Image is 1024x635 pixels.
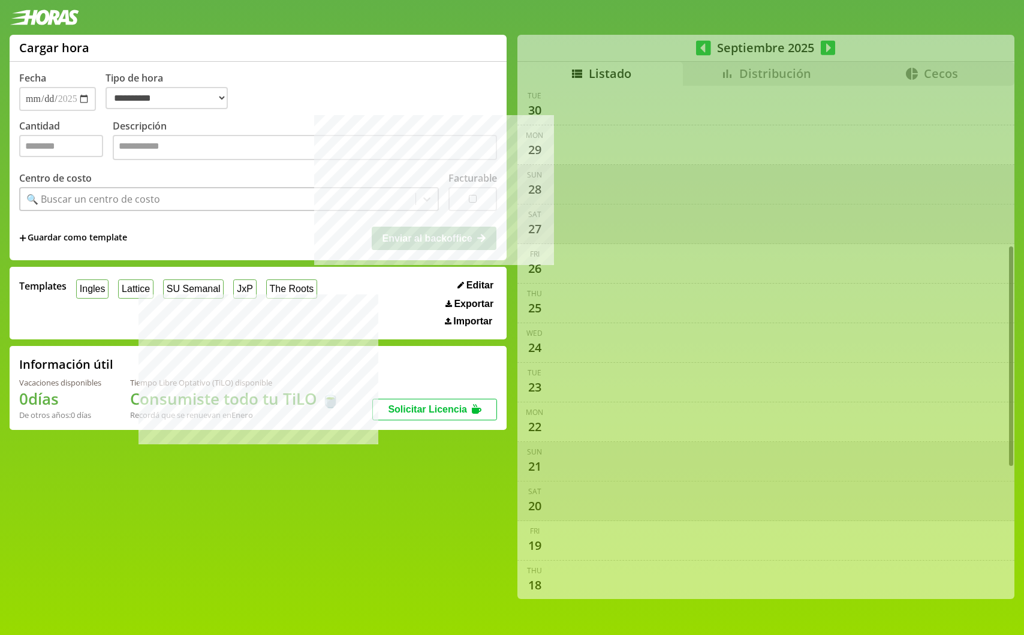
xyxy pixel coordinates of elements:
h1: Consumiste todo tu TiLO 🍵 [130,388,340,410]
div: De otros años: 0 días [19,410,101,420]
div: 🔍 Buscar un centro de costo [26,192,160,206]
button: The Roots [266,279,317,298]
span: + [19,231,26,245]
span: Exportar [454,299,493,309]
label: Descripción [113,119,497,163]
div: Vacaciones disponibles [19,377,101,388]
button: Exportar [442,298,497,310]
button: Lattice [118,279,153,298]
label: Fecha [19,71,46,85]
label: Facturable [448,171,497,185]
button: SU Semanal [163,279,224,298]
b: Enero [231,410,253,420]
input: Cantidad [19,135,103,157]
div: Tiempo Libre Optativo (TiLO) disponible [130,377,340,388]
img: logotipo [10,10,79,25]
textarea: Descripción [113,135,497,160]
label: Tipo de hora [106,71,237,111]
button: Solicitar Licencia [372,399,497,420]
button: JxP [233,279,256,298]
div: Recordá que se renuevan en [130,410,340,420]
label: Cantidad [19,119,113,163]
span: Importar [453,316,492,327]
select: Tipo de hora [106,87,228,109]
h2: Información útil [19,356,113,372]
span: Templates [19,279,67,293]
button: Ingles [76,279,109,298]
button: Editar [454,279,497,291]
h1: Cargar hora [19,40,89,56]
span: Editar [466,280,493,291]
h1: 0 días [19,388,101,410]
span: Solicitar Licencia [388,404,467,414]
span: +Guardar como template [19,231,127,245]
label: Centro de costo [19,171,92,185]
